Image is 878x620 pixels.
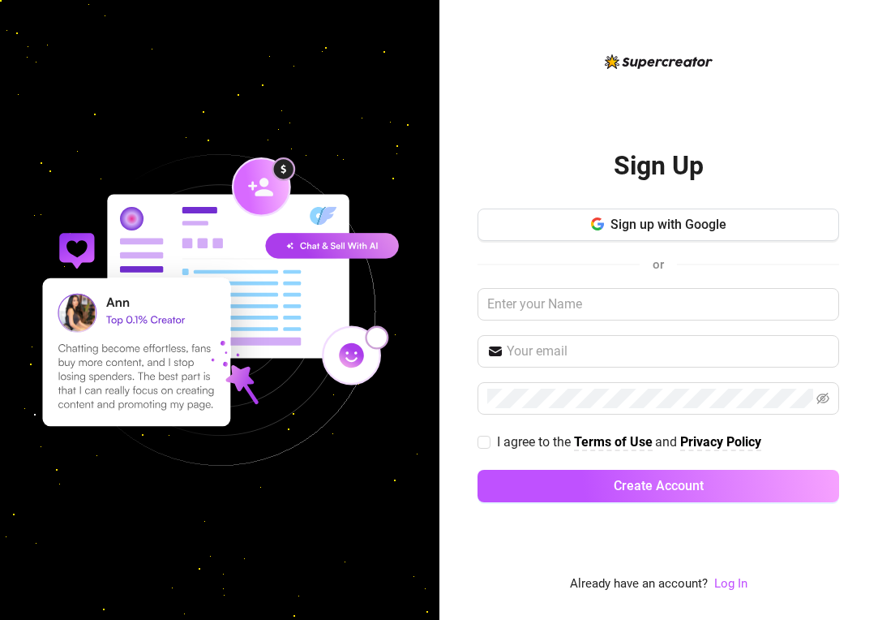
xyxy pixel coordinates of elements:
button: Sign up with Google [478,209,839,241]
strong: Privacy Policy [680,434,761,450]
span: I agree to the [497,434,574,450]
a: Terms of Use [574,434,653,451]
input: Enter your Name [478,288,839,321]
span: and [655,434,680,450]
img: logo-BBDzfeDw.svg [605,54,713,69]
span: Already have an account? [570,575,708,594]
span: eye-invisible [816,392,829,405]
a: Log In [714,576,747,591]
strong: Terms of Use [574,434,653,450]
span: or [653,257,664,272]
input: Your email [507,342,829,361]
span: Create Account [614,478,704,493]
button: Create Account [478,470,839,502]
h2: Sign Up [614,149,704,183]
a: Privacy Policy [680,434,761,451]
a: Log In [714,575,747,594]
span: Sign up with Google [610,217,726,232]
